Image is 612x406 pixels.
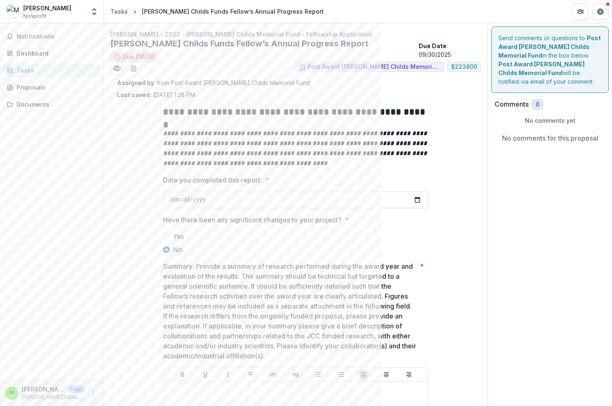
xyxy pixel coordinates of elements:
[451,63,477,71] span: $ 223800
[491,27,609,93] div: Send comments or questions to in the box below. will be notified via email of your comment.
[173,245,183,255] span: No
[163,261,417,361] p: Summary: Provide a summary of research performed during the award year and evaluation of the resu...
[127,62,140,75] button: download-word-button
[495,100,529,108] h2: Comments
[268,370,278,379] button: Heading 1
[17,100,93,109] div: Documents
[110,7,128,16] div: Tasks
[592,3,609,20] button: Get Help
[10,390,14,396] div: marija.nadjsombati@hci.utah.edu
[246,370,256,379] button: Strike
[22,394,85,401] p: [PERSON_NAME][EMAIL_ADDRESS][DOMAIN_NAME][US_STATE]
[163,175,262,185] p: Date you completed this report.
[307,63,440,71] span: Post Award [PERSON_NAME] Childs Memorial Fund
[23,12,46,20] span: Nonprofit
[495,116,605,125] p: No comments yet
[68,386,85,393] p: User
[536,101,539,108] span: 0
[3,97,100,111] a: Documents
[223,370,233,379] button: Italicize
[498,34,601,59] strong: Post Award [PERSON_NAME] Childs Memorial Fund
[498,61,585,76] strong: Post Award [PERSON_NAME] Childs Memorial Fund
[22,385,65,394] p: [PERSON_NAME][EMAIL_ADDRESS][DOMAIN_NAME][US_STATE]
[3,63,100,77] a: Tasks
[419,41,481,59] p: : 09/30/2025
[122,53,154,61] span: Due [DATE]
[313,370,323,379] button: Bullet List
[117,78,474,87] p: : from Post Award [PERSON_NAME] Childs Memorial Fund
[358,370,368,379] button: Align Left
[117,90,195,99] p: [DATE] 1:28 PM
[110,39,415,49] h2: [PERSON_NAME] Childs Funds Fellow’s Annual Progress Report
[572,3,589,20] button: Partners
[17,83,93,92] div: Proposals
[107,5,131,17] a: Tasks
[23,4,71,12] div: [PERSON_NAME]
[502,133,598,143] p: No comments for this proposal
[3,46,100,60] a: Dashboard
[173,231,184,241] span: Yes
[419,42,446,49] strong: Due Date
[142,7,324,16] div: [PERSON_NAME] Childs Funds Fellow’s Annual Progress Report
[17,66,93,75] div: Tasks
[336,370,346,379] button: Ordered List
[117,79,154,86] strong: Assigned by
[404,370,414,379] button: Align Right
[200,370,210,379] button: Underline
[381,370,391,379] button: Align Center
[291,370,301,379] button: Heading 2
[110,30,481,39] p: [PERSON_NAME] - 2023 - [PERSON_NAME] Childs Memorial Fund - Fellowship Application
[88,3,100,20] button: Open entity switcher
[3,80,100,94] a: Proposals
[3,30,100,43] button: Notifications
[17,49,93,58] div: Dashboard
[117,91,151,98] strong: Last saved:
[7,5,20,18] img: Marija Nadjsombati
[107,5,327,17] nav: breadcrumb
[88,388,98,398] button: More
[178,370,188,379] button: Bold
[17,33,97,40] span: Notifications
[163,215,341,225] p: Have there been any significant changes to your project?
[110,62,124,75] button: Preview e678641e-d762-487a-b18e-af20b2ba6c08.pdf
